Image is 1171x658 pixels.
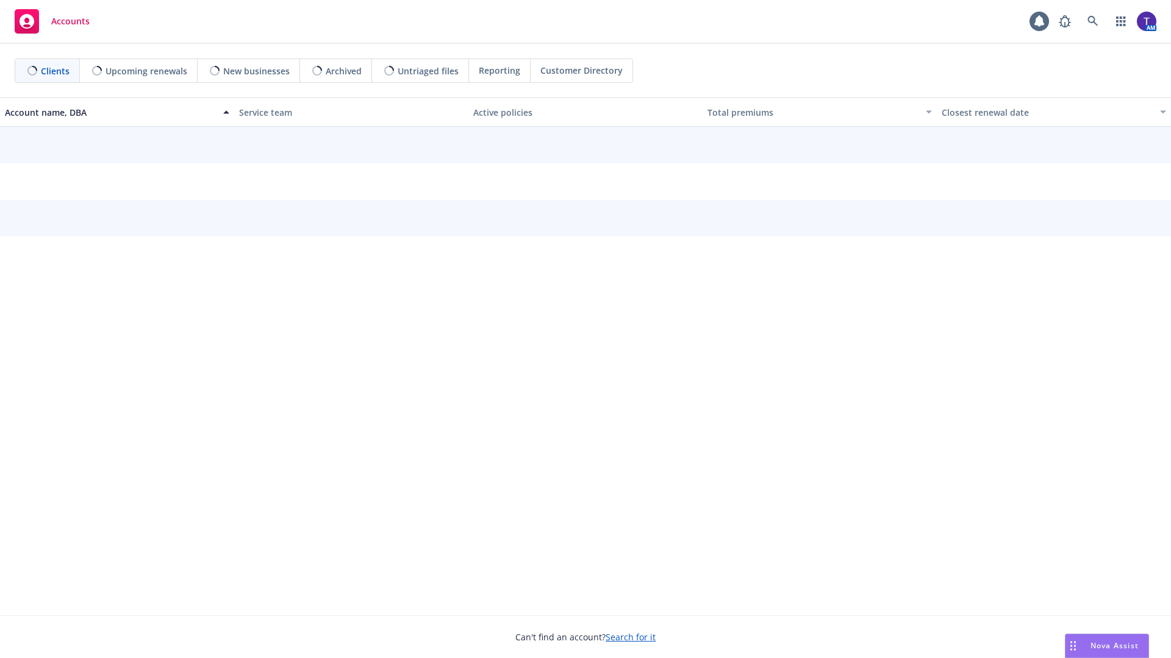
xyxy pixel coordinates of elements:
div: Closest renewal date [942,106,1153,119]
div: Service team [239,106,464,119]
span: Clients [41,65,70,77]
button: Active policies [468,97,703,127]
span: Can't find an account? [515,631,656,643]
a: Search [1081,9,1105,34]
div: Account name, DBA [5,106,216,119]
a: Accounts [10,4,95,38]
span: Accounts [51,16,90,26]
span: Nova Assist [1090,640,1139,651]
span: Archived [326,65,362,77]
a: Search for it [606,631,656,643]
button: Total premiums [703,97,937,127]
div: Drag to move [1065,634,1081,657]
span: Reporting [479,64,520,77]
div: Active policies [473,106,698,119]
button: Service team [234,97,468,127]
button: Nova Assist [1065,634,1149,658]
a: Switch app [1109,9,1133,34]
span: Customer Directory [540,64,623,77]
div: Total premiums [707,106,919,119]
span: Upcoming renewals [106,65,187,77]
img: photo [1137,12,1156,31]
a: Report a Bug [1053,9,1077,34]
span: New businesses [223,65,290,77]
button: Closest renewal date [937,97,1171,127]
span: Untriaged files [398,65,459,77]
